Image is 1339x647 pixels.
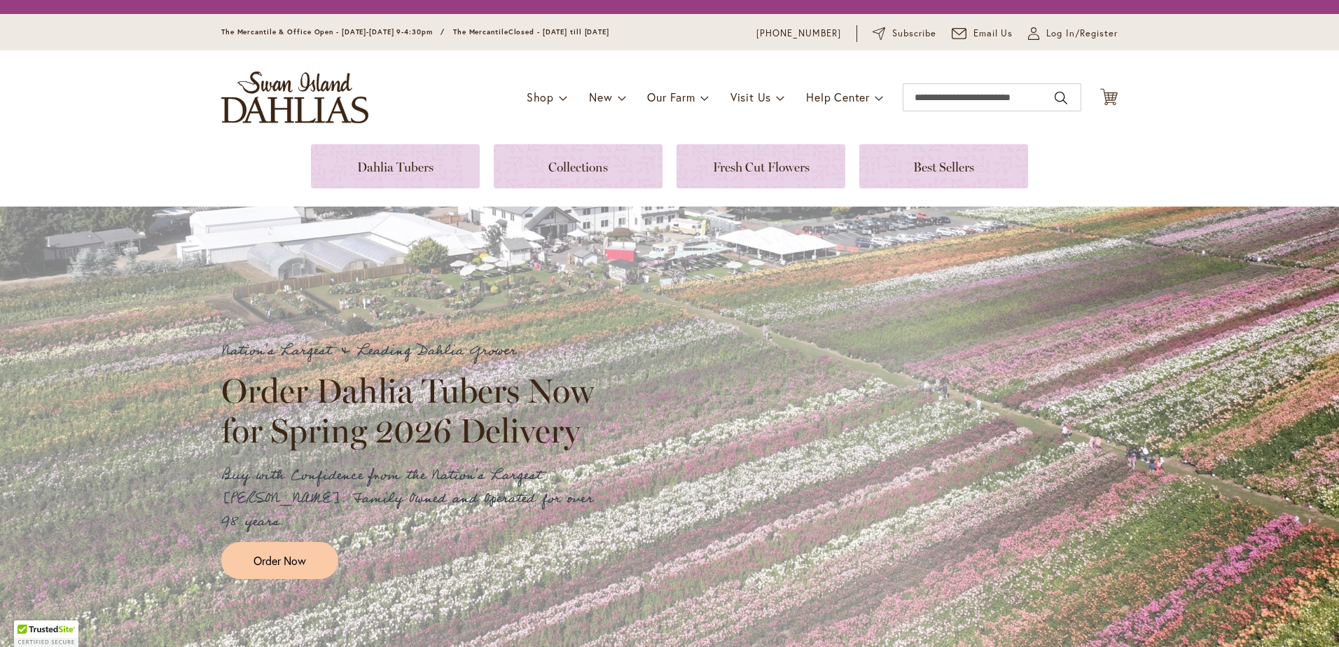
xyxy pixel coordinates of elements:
[221,371,606,450] h2: Order Dahlia Tubers Now for Spring 2026 Delivery
[873,27,936,41] a: Subscribe
[221,71,368,123] a: store logo
[892,27,936,41] span: Subscribe
[756,27,841,41] a: [PHONE_NUMBER]
[1046,27,1118,41] span: Log In/Register
[221,464,606,534] p: Buy with Confidence from the Nation's Largest [PERSON_NAME]. Family Owned and Operated for over 9...
[508,27,609,36] span: Closed - [DATE] till [DATE]
[221,27,508,36] span: The Mercantile & Office Open - [DATE]-[DATE] 9-4:30pm / The Mercantile
[221,542,338,579] a: Order Now
[973,27,1013,41] span: Email Us
[730,90,771,104] span: Visit Us
[1028,27,1118,41] a: Log In/Register
[647,90,695,104] span: Our Farm
[527,90,554,104] span: Shop
[221,340,606,363] p: Nation's Largest & Leading Dahlia Grower
[806,90,870,104] span: Help Center
[589,90,612,104] span: New
[952,27,1013,41] a: Email Us
[254,552,306,569] span: Order Now
[14,620,78,647] div: TrustedSite Certified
